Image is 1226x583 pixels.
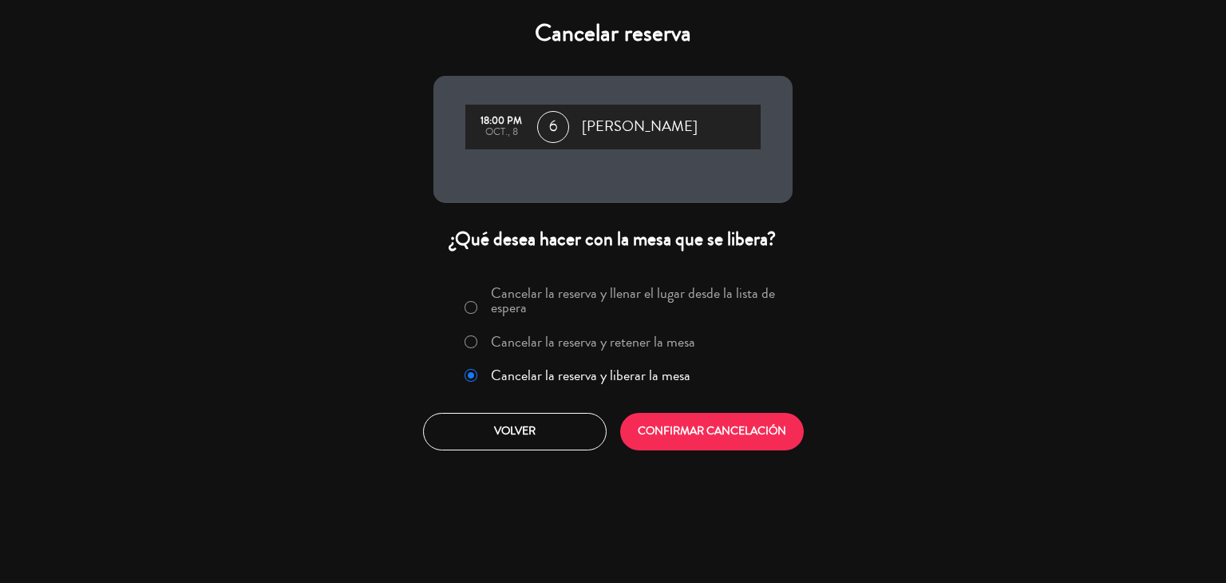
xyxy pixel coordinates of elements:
[491,368,690,383] label: Cancelar la reserva y liberar la mesa
[582,115,698,139] span: [PERSON_NAME]
[491,286,783,315] label: Cancelar la reserva y llenar el lugar desde la lista de espera
[473,116,529,127] div: 18:00 PM
[433,227,793,252] div: ¿Qué desea hacer con la mesa que se libera?
[491,335,695,349] label: Cancelar la reserva y retener la mesa
[620,413,804,450] button: CONFIRMAR CANCELACIÓN
[473,127,529,138] div: oct., 8
[433,19,793,48] h4: Cancelar reserva
[537,111,569,143] span: 6
[423,413,607,450] button: Volver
